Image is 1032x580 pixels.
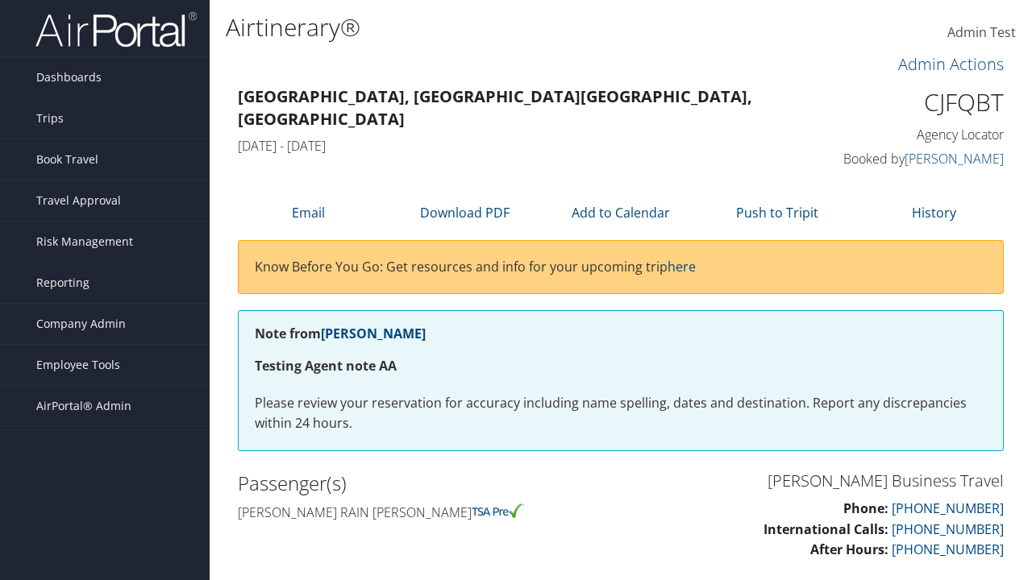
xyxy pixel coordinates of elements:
[736,204,818,222] a: Push to Tripit
[36,57,102,97] span: Dashboards
[35,10,197,48] img: airportal-logo.png
[764,520,888,538] strong: International Calls:
[912,204,956,222] a: History
[905,150,1004,168] a: [PERSON_NAME]
[36,263,89,303] span: Reporting
[255,393,987,434] p: Please review your reservation for accuracy including name spelling, dates and destination. Repor...
[892,520,1004,538] a: [PHONE_NUMBER]
[36,139,98,180] span: Book Travel
[36,98,64,139] span: Trips
[947,23,1016,41] span: Admin Test
[810,541,888,558] strong: After Hours:
[255,357,397,375] strong: Testing Agent note AA
[947,8,1016,58] a: Admin Test
[36,304,126,344] span: Company Admin
[572,204,670,222] a: Add to Calendar
[36,222,133,262] span: Risk Management
[843,499,888,517] strong: Phone:
[292,204,325,222] a: Email
[830,126,1004,143] h4: Agency Locator
[420,204,510,222] a: Download PDF
[238,503,609,521] h4: [PERSON_NAME] rain [PERSON_NAME]
[226,10,752,44] h1: Airtinerary®
[255,325,426,342] strong: Note from
[321,325,426,342] a: [PERSON_NAME]
[36,180,121,221] span: Travel Approval
[830,85,1004,119] h1: CJFQBT
[633,470,1004,492] h3: [PERSON_NAME] Business Travel
[255,257,987,278] p: Know Before You Go: Get resources and info for your upcoming trip
[36,386,131,426] span: AirPortal® Admin
[830,150,1004,168] h4: Booked by
[898,53,1004,75] a: Admin Actions
[238,85,752,130] strong: [GEOGRAPHIC_DATA], [GEOGRAPHIC_DATA] [GEOGRAPHIC_DATA], [GEOGRAPHIC_DATA]
[668,258,696,275] a: here
[238,470,609,497] h2: Passenger(s)
[36,345,120,385] span: Employee Tools
[238,137,806,155] h4: [DATE] - [DATE]
[892,499,1004,517] a: [PHONE_NUMBER]
[892,541,1004,558] a: [PHONE_NUMBER]
[472,503,524,518] img: tsa-precheck.png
